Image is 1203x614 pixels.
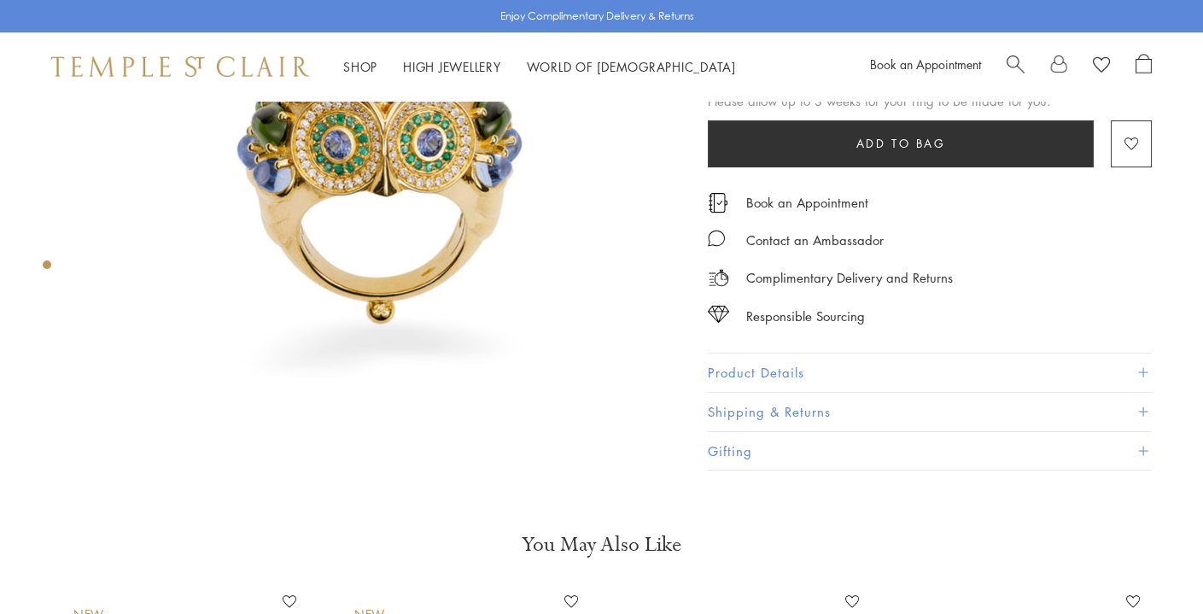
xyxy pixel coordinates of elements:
[708,120,1094,167] button: Add to bag
[1007,54,1025,79] a: Search
[343,56,736,78] nav: Main navigation
[708,354,1152,392] button: Product Details
[527,58,736,75] a: World of [DEMOGRAPHIC_DATA]World of [DEMOGRAPHIC_DATA]
[1093,54,1110,79] a: View Wishlist
[708,306,729,323] img: icon_sourcing.svg
[43,256,51,283] div: Product gallery navigation
[746,267,953,289] p: Complimentary Delivery and Returns
[68,531,1135,558] h3: You May Also Like
[746,229,884,250] div: Contact an Ambassador
[1136,54,1152,79] a: Open Shopping Bag
[708,392,1152,430] button: Shipping & Returns
[708,267,729,289] img: icon_delivery.svg
[343,58,377,75] a: ShopShop
[500,8,694,25] p: Enjoy Complimentary Delivery & Returns
[51,56,309,77] img: Temple St. Clair
[870,56,981,73] a: Book an Appointment
[746,193,868,212] a: Book an Appointment
[708,431,1152,470] button: Gifting
[746,306,865,327] div: Responsible Sourcing
[403,58,501,75] a: High JewelleryHigh Jewellery
[708,229,725,246] img: MessageIcon-01_2.svg
[856,134,946,153] span: Add to bag
[708,192,728,212] img: icon_appointment.svg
